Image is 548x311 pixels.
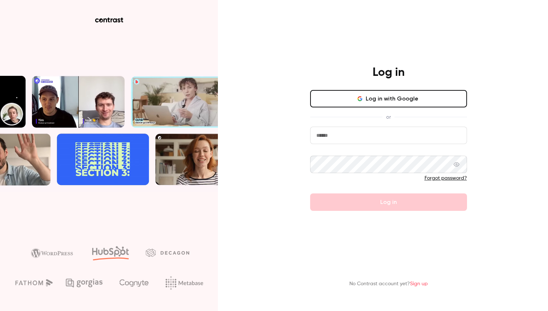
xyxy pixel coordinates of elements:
[373,65,405,80] h4: Log in
[349,280,428,288] p: No Contrast account yet?
[382,113,394,121] span: or
[425,176,467,181] a: Forgot password?
[410,281,428,286] a: Sign up
[146,249,189,257] img: decagon
[310,90,467,107] button: Log in with Google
